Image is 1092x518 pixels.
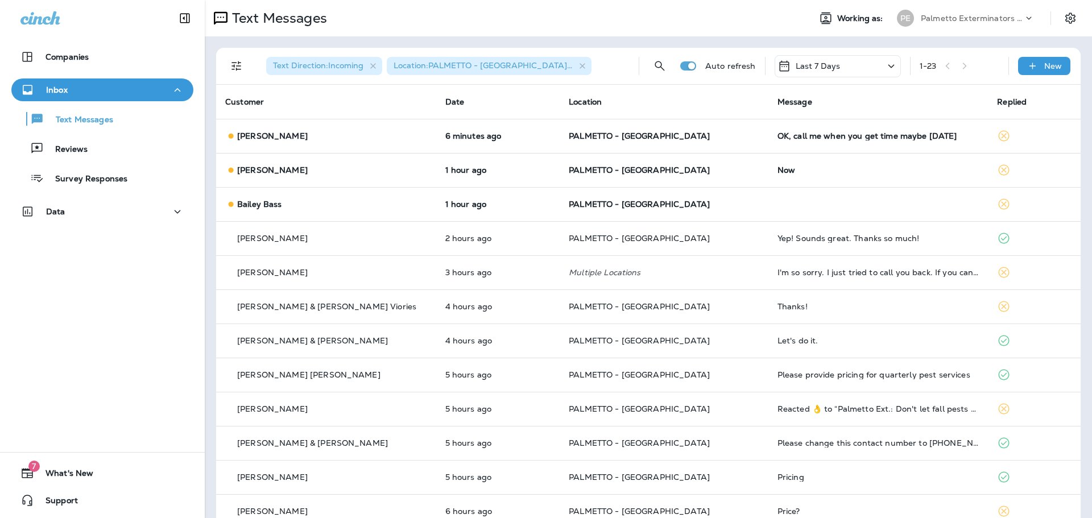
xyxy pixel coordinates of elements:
div: 1 - 23 [920,61,937,71]
div: Pricing [777,473,979,482]
p: Text Messages [44,115,113,126]
p: Sep 18, 2025 02:47 PM [445,200,551,209]
p: Sep 18, 2025 12:24 PM [445,302,551,311]
button: Collapse Sidebar [169,7,201,30]
p: Sep 18, 2025 03:16 PM [445,165,551,175]
p: Multiple Locations [569,268,759,277]
span: Text Direction : Incoming [273,60,363,71]
p: [PERSON_NAME] [237,165,308,175]
p: Sep 18, 2025 10:33 AM [445,473,551,482]
button: Companies [11,45,193,68]
div: Let's do it. [777,336,979,345]
p: Sep 18, 2025 10:25 AM [445,507,551,516]
p: Text Messages [227,10,327,27]
p: [PERSON_NAME] & [PERSON_NAME] Viories [237,302,416,311]
div: Thanks! [777,302,979,311]
span: Replied [997,97,1027,107]
span: 7 [28,461,40,472]
span: Location : PALMETTO - [GEOGRAPHIC_DATA] +1 [394,60,575,71]
button: Reviews [11,136,193,160]
p: [PERSON_NAME] [237,131,308,140]
div: PE [897,10,914,27]
button: Settings [1060,8,1081,28]
div: Now [777,165,979,175]
p: Survey Responses [44,174,127,185]
p: Palmetto Exterminators LLC [921,14,1023,23]
p: New [1044,61,1062,71]
p: [PERSON_NAME] [237,234,308,243]
p: [PERSON_NAME] [237,473,308,482]
button: Inbox [11,78,193,101]
button: Support [11,489,193,512]
span: Date [445,97,465,107]
button: Data [11,200,193,223]
span: PALMETTO - [GEOGRAPHIC_DATA] [569,233,710,243]
button: Survey Responses [11,166,193,190]
span: PALMETTO - [GEOGRAPHIC_DATA] [569,199,710,209]
p: Inbox [46,85,68,94]
span: Please change this contact number to [PHONE_NUMBER]. Thank you. [777,438,1054,448]
p: Sep 18, 2025 10:53 AM [445,438,551,447]
span: PALMETTO - [GEOGRAPHIC_DATA] [569,165,710,175]
span: Working as: [837,14,886,23]
span: What's New [34,469,93,482]
span: PALMETTO - [GEOGRAPHIC_DATA] [569,301,710,312]
div: OK, call me when you get time maybe tomorrow [777,131,979,140]
div: Price? [777,507,979,516]
p: Sep 18, 2025 10:57 AM [445,404,551,413]
button: Text Messages [11,107,193,131]
p: Auto refresh [705,61,756,71]
button: 7What's New [11,462,193,484]
span: PALMETTO - [GEOGRAPHIC_DATA] [569,472,710,482]
p: [PERSON_NAME] [237,268,308,277]
div: Location:PALMETTO - [GEOGRAPHIC_DATA]+1 [387,57,591,75]
p: [PERSON_NAME] & [PERSON_NAME] [237,336,388,345]
div: Yep! Sounds great. Thanks so much! [777,234,979,243]
p: Sep 18, 2025 01:11 PM [445,268,551,277]
p: Sep 18, 2025 11:00 AM [445,370,551,379]
span: PALMETTO - [GEOGRAPHIC_DATA] [569,370,710,380]
span: Message [777,97,812,107]
span: PALMETTO - [GEOGRAPHIC_DATA] [569,404,710,414]
p: [PERSON_NAME] [237,404,308,413]
div: Please change this contact number to 8042400181. Thank you. [777,438,979,447]
p: Bailey Bass [237,200,282,209]
p: Sep 18, 2025 04:20 PM [445,131,551,140]
button: Filters [225,55,248,77]
div: Please provide pricing for quarterly pest services [777,370,979,379]
p: Last 7 Days [796,61,841,71]
span: Customer [225,97,264,107]
div: Reacted 👌 to “Palmetto Ext.: Don't let fall pests crash your season! Our Quarterly Pest Control b... [777,404,979,413]
span: PALMETTO - [GEOGRAPHIC_DATA] [569,131,710,141]
p: [PERSON_NAME] [PERSON_NAME] [237,370,380,379]
p: Data [46,207,65,216]
span: PALMETTO - [GEOGRAPHIC_DATA] [569,506,710,516]
p: [PERSON_NAME] & [PERSON_NAME] [237,438,388,447]
p: Reviews [44,144,88,155]
span: Location [569,97,602,107]
p: Sep 18, 2025 12:06 PM [445,336,551,345]
div: I'm so sorry. I just tried to call you back. If you can call me that would be great! [777,268,979,277]
p: [PERSON_NAME] [237,507,308,516]
p: Sep 18, 2025 01:55 PM [445,234,551,243]
span: PALMETTO - [GEOGRAPHIC_DATA] [569,335,710,346]
span: Support [34,496,78,509]
span: PALMETTO - [GEOGRAPHIC_DATA] [569,438,710,448]
button: Search Messages [648,55,671,77]
p: Companies [45,52,89,61]
div: Text Direction:Incoming [266,57,382,75]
